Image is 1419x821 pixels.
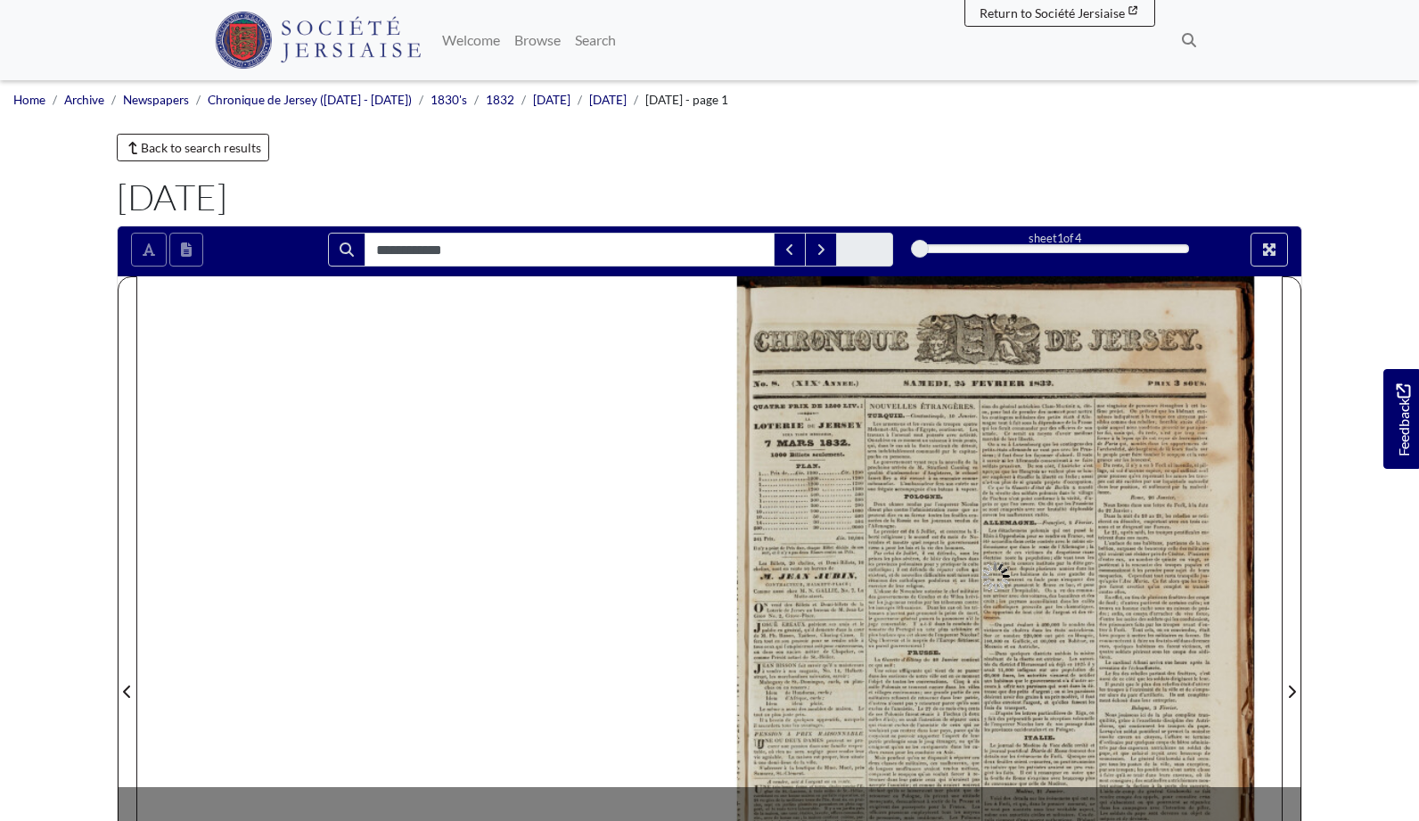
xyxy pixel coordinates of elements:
[774,233,806,267] button: Previous Match
[1383,369,1419,469] a: Would you like to provide feedback?
[1392,384,1414,456] span: Feedback
[117,176,1302,218] h1: [DATE]
[645,93,728,107] span: [DATE] - page 1
[365,233,775,267] input: Search for
[13,93,45,107] a: Home
[117,134,269,161] a: Back to search results
[507,22,568,58] a: Browse
[431,93,467,107] a: 1830's
[208,93,412,107] a: Chronique de Jersey ([DATE] - [DATE])
[169,233,203,267] button: Open transcription window
[805,233,837,267] button: Next Match
[568,22,623,58] a: Search
[920,230,1189,247] div: sheet of 4
[328,233,365,267] button: Search
[64,93,104,107] a: Archive
[980,5,1125,21] span: Return to Société Jersiaise
[131,233,167,267] button: Toggle text selection (Alt+T)
[435,22,507,58] a: Welcome
[215,7,421,73] a: Société Jersiaise logo
[589,93,627,107] a: [DATE]
[1251,233,1288,267] button: Full screen mode
[486,93,514,107] a: 1832
[1057,231,1063,245] span: 1
[533,93,570,107] a: [DATE]
[215,12,421,69] img: Société Jersiaise
[123,93,189,107] a: Newspapers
